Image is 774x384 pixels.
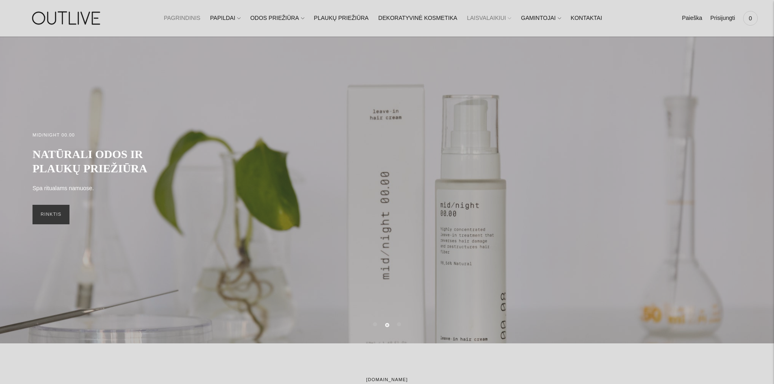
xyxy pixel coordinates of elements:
button: Move carousel to slide 1 [373,322,377,326]
a: LAISVALAIKIUI [467,9,511,27]
a: ODOS PRIEŽIŪRA [250,9,304,27]
a: PLAUKŲ PRIEŽIŪRA [314,9,369,27]
a: Paieška [682,9,702,27]
a: PAGRINDINIS [164,9,200,27]
h2: NATŪRALI ODOS IR PLAUKŲ PRIEŽIŪRA [33,147,175,176]
a: Prisijungti [710,9,735,27]
span: 0 [745,13,756,24]
div: [DOMAIN_NAME] [33,376,741,384]
a: KONTAKTAI [571,9,602,27]
img: OUTLIVE [16,4,118,32]
a: RINKTIS [33,205,69,224]
a: PAPILDAI [210,9,241,27]
a: GAMINTOJAI [521,9,561,27]
h2: MID/NIGHT 00.00 [33,131,75,139]
button: Move carousel to slide 2 [385,323,389,327]
button: Move carousel to slide 3 [397,322,401,326]
a: DEKORATYVINĖ KOSMETIKA [378,9,457,27]
p: Spa ritualams namuose. [33,184,94,193]
a: 0 [743,9,758,27]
